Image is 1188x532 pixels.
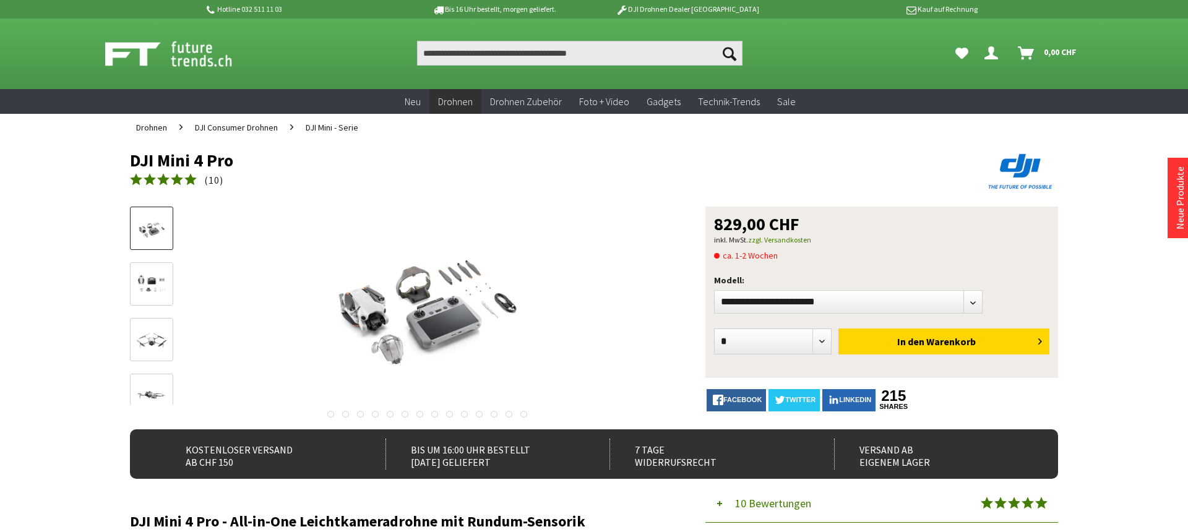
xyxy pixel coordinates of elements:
a: Foto + Video [570,89,638,114]
span: Technik-Trends [698,95,760,108]
span: Drohnen Zubehör [490,95,562,108]
a: Drohnen Zubehör [481,89,570,114]
a: Sale [768,89,804,114]
p: Modell: [714,273,1049,288]
a: DJI Consumer Drohnen [189,114,284,141]
a: Dein Konto [979,41,1008,66]
a: Drohnen [429,89,481,114]
button: 10 Bewertungen [705,485,1058,523]
span: Gadgets [647,95,681,108]
a: DJI Mini - Serie [299,114,364,141]
a: shares [878,403,909,411]
p: Bis 16 Uhr bestellt, morgen geliefert. [397,2,590,17]
a: Gadgets [638,89,689,114]
span: LinkedIn [839,396,871,403]
span: 829,00 CHF [714,215,799,233]
a: facebook [707,389,766,411]
span: ( ) [204,174,223,186]
a: (10) [130,173,223,188]
div: Bis um 16:00 Uhr bestellt [DATE] geliefert [385,439,583,470]
span: twitter [785,396,816,403]
div: Kostenloser Versand ab CHF 150 [161,439,358,470]
span: Foto + Video [579,95,629,108]
p: Hotline 032 511 11 03 [204,2,397,17]
img: Shop Futuretrends - zur Startseite wechseln [105,38,259,69]
span: Drohnen [438,95,473,108]
a: twitter [768,389,820,411]
img: DJI Mini 4 Pro [303,207,551,405]
a: Neue Produkte [1174,166,1186,230]
a: LinkedIn [822,389,876,411]
a: Drohnen [130,114,173,141]
p: inkl. MwSt. [714,233,1049,247]
span: Warenkorb [926,335,976,348]
span: 0,00 CHF [1044,42,1077,62]
a: zzgl. Versandkosten [748,235,811,244]
a: Neu [396,89,429,114]
button: In den Warenkorb [838,328,1049,354]
span: Sale [777,95,796,108]
span: Drohnen [136,122,167,133]
span: DJI Consumer Drohnen [195,122,278,133]
span: In den [897,335,924,348]
img: DJI [984,151,1058,192]
button: Suchen [717,41,742,66]
a: Warenkorb [1013,41,1083,66]
p: Kauf auf Rechnung [784,2,977,17]
a: Technik-Trends [689,89,768,114]
span: ca. 1-2 Wochen [714,248,778,263]
img: Vorschau: DJI Mini 4 Pro [134,215,170,243]
h2: DJI Mini 4 Pro - All-in-One Leichtkameradrohne mit Rundum-Sensorik [130,513,668,530]
span: 10 [209,174,220,186]
h1: DJI Mini 4 Pro [130,151,872,169]
span: facebook [723,396,762,403]
div: Versand ab eigenem Lager [834,439,1031,470]
div: 7 Tage Widerrufsrecht [609,439,807,470]
a: 215 [878,389,909,403]
input: Produkt, Marke, Kategorie, EAN, Artikelnummer… [417,41,742,66]
span: Neu [405,95,421,108]
a: Meine Favoriten [949,41,975,66]
span: DJI Mini - Serie [306,122,358,133]
p: DJI Drohnen Dealer [GEOGRAPHIC_DATA] [591,2,784,17]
